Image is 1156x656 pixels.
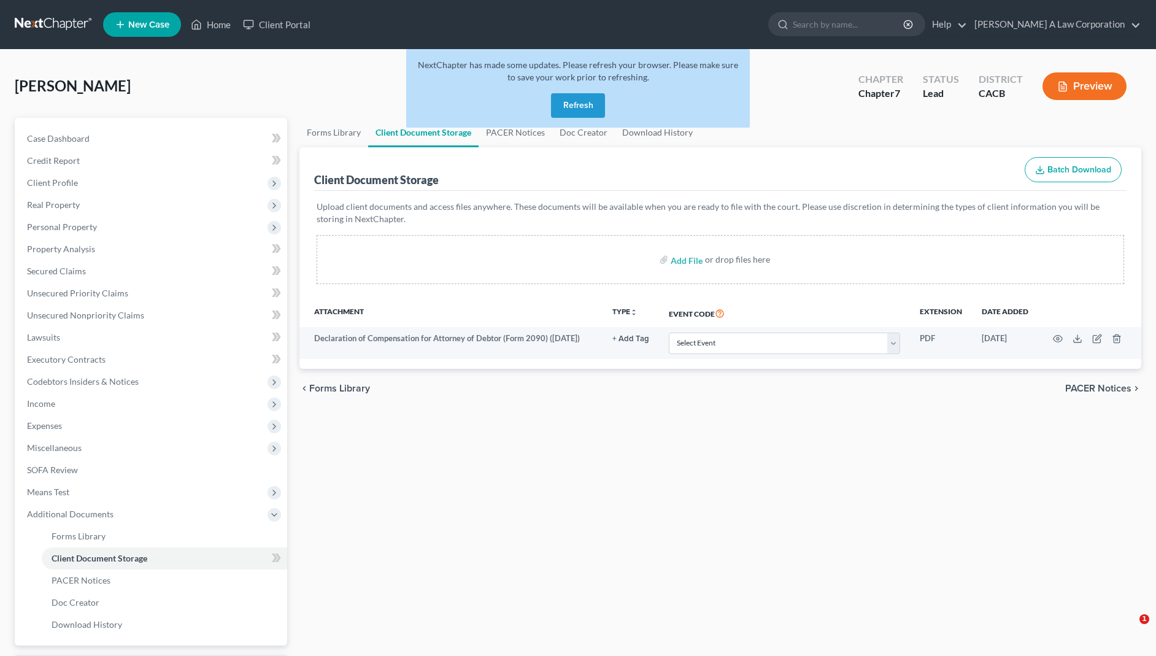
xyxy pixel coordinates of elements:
span: Forms Library [52,531,106,541]
span: Case Dashboard [27,133,90,144]
td: Declaration of Compensation for Attorney of Debtor (Form 2090) ([DATE]) [299,327,603,359]
div: Chapter [858,72,903,87]
span: Secured Claims [27,266,86,276]
button: TYPEunfold_more [612,308,638,316]
span: Batch Download [1047,164,1111,175]
button: Preview [1042,72,1127,100]
span: Personal Property [27,222,97,232]
a: PACER Notices [42,569,287,592]
span: NextChapter has made some updates. Please refresh your browser. Please make sure to save your wor... [418,60,738,82]
button: Batch Download [1025,157,1122,183]
span: PACER Notices [52,575,110,585]
td: [DATE] [972,327,1038,359]
a: Credit Report [17,150,287,172]
th: Date added [972,299,1038,327]
button: chevron_left Forms Library [299,384,370,393]
div: Client Document Storage [314,172,439,187]
th: Attachment [299,299,603,327]
span: Download History [52,619,122,630]
div: or drop files here [705,253,770,266]
a: Property Analysis [17,238,287,260]
a: Lawsuits [17,326,287,349]
a: Unsecured Nonpriority Claims [17,304,287,326]
th: Extension [910,299,972,327]
span: Unsecured Priority Claims [27,288,128,298]
a: Doc Creator [42,592,287,614]
a: Download History [42,614,287,636]
button: Refresh [551,93,605,118]
span: Client Document Storage [52,553,147,563]
a: Forms Library [299,118,368,147]
span: Expenses [27,420,62,431]
a: Secured Claims [17,260,287,282]
a: + Add Tag [612,333,649,344]
div: District [979,72,1023,87]
span: Real Property [27,199,80,210]
span: 1 [1139,614,1149,624]
iframe: Intercom live chat [1114,614,1144,644]
span: Property Analysis [27,244,95,254]
div: Status [923,72,959,87]
a: Forms Library [42,525,287,547]
span: Unsecured Nonpriority Claims [27,310,144,320]
a: Help [926,14,967,36]
i: chevron_left [299,384,309,393]
a: SOFA Review [17,459,287,481]
a: Client Document Storage [42,547,287,569]
div: Lead [923,87,959,101]
p: Upload client documents and access files anywhere. These documents will be available when you are... [317,201,1124,225]
span: PACER Notices [1065,384,1131,393]
a: Executory Contracts [17,349,287,371]
button: + Add Tag [612,335,649,343]
span: New Case [128,20,169,29]
a: [PERSON_NAME] A Law Corporation [968,14,1141,36]
div: Chapter [858,87,903,101]
i: unfold_more [630,309,638,316]
td: PDF [910,327,972,359]
span: Executory Contracts [27,354,106,365]
span: Credit Report [27,155,80,166]
th: Event Code [659,299,910,327]
span: 7 [895,87,900,99]
a: Home [185,14,237,36]
a: Case Dashboard [17,128,287,150]
span: Doc Creator [52,597,99,608]
i: chevron_right [1131,384,1141,393]
span: Means Test [27,487,69,497]
a: Client Document Storage [368,118,479,147]
div: CACB [979,87,1023,101]
span: SOFA Review [27,465,78,475]
span: Lawsuits [27,332,60,342]
a: Client Portal [237,14,317,36]
span: Client Profile [27,177,78,188]
span: Income [27,398,55,409]
span: Additional Documents [27,509,114,519]
a: Unsecured Priority Claims [17,282,287,304]
span: Miscellaneous [27,442,82,453]
span: [PERSON_NAME] [15,77,131,95]
button: PACER Notices chevron_right [1065,384,1141,393]
span: Codebtors Insiders & Notices [27,376,139,387]
span: Forms Library [309,384,370,393]
input: Search by name... [793,13,905,36]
